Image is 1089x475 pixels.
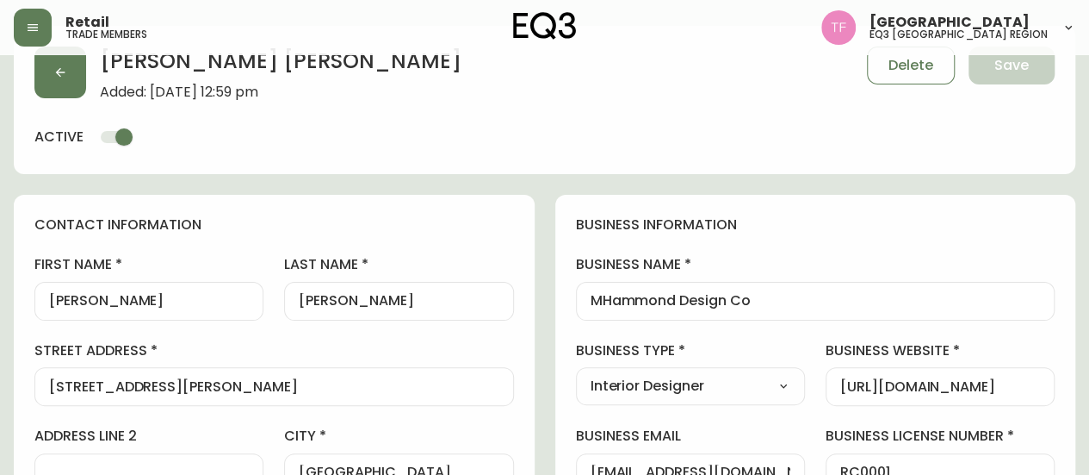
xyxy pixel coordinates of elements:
input: https://www.designshop.com [840,378,1040,395]
h4: business information [576,216,1055,234]
label: last name [284,255,513,274]
label: street address [34,341,514,360]
img: 971393357b0bdd4f0581b88529d406f6 [821,10,856,45]
span: Delete [888,56,933,75]
button: Delete [867,47,955,84]
label: city [284,427,513,446]
label: business email [576,427,805,446]
h4: contact information [34,216,514,234]
span: Retail [65,16,109,29]
label: address line 2 [34,427,263,446]
label: business website [826,341,1055,360]
span: [GEOGRAPHIC_DATA] [869,16,1030,29]
label: business name [576,255,1055,274]
h5: eq3 [GEOGRAPHIC_DATA] region [869,29,1048,40]
h5: trade members [65,29,147,40]
label: first name [34,255,263,274]
span: Added: [DATE] 12:59 pm [100,84,461,100]
label: business license number [826,427,1055,446]
label: business type [576,341,805,360]
h4: active [34,128,84,147]
h2: [PERSON_NAME] [PERSON_NAME] [100,47,461,84]
img: logo [513,12,577,40]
